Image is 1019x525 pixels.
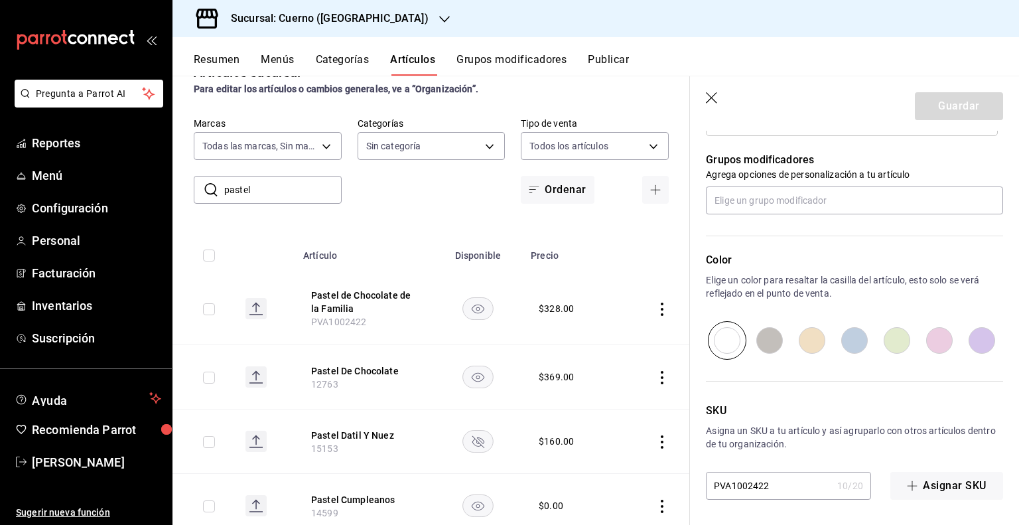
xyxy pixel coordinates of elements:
input: Elige un grupo modificador [706,187,1003,214]
span: 14599 [311,508,338,518]
strong: Para editar los artículos o cambios generales, ve a “Organización”. [194,84,478,94]
input: Buscar artículo [224,177,342,203]
h3: Sucursal: Cuerno ([GEOGRAPHIC_DATA]) [220,11,429,27]
p: Grupos modificadores [706,152,1003,168]
button: availability-product [462,366,494,388]
button: edit-product-location [311,493,417,506]
button: actions [655,303,669,316]
button: Asignar SKU [890,472,1003,500]
span: 12763 [311,379,338,390]
button: Menús [261,53,294,76]
span: Reportes [32,134,161,152]
span: Sugerir nueva función [16,506,161,520]
button: edit-product-location [311,364,417,378]
p: Agrega opciones de personalización a tu artículo [706,168,1003,181]
button: Publicar [588,53,629,76]
th: Disponible [433,230,523,273]
label: Categorías [358,119,506,128]
div: $ 328.00 [539,302,574,315]
button: actions [655,371,669,384]
button: Categorías [316,53,370,76]
button: Resumen [194,53,239,76]
button: Ordenar [521,176,594,204]
span: 15153 [311,443,338,454]
p: SKU [706,403,1003,419]
p: Color [706,252,1003,268]
a: Pregunta a Parrot AI [9,96,163,110]
th: Precio [523,230,618,273]
div: $ 0.00 [539,499,563,512]
p: Elige un color para resaltar la casilla del artículo, esto solo se verá reflejado en el punto de ... [706,273,1003,300]
span: Todos los artículos [529,139,608,153]
button: Grupos modificadores [456,53,567,76]
span: Facturación [32,264,161,282]
button: Artículos [390,53,435,76]
button: actions [655,435,669,449]
span: Pregunta a Parrot AI [36,87,143,101]
div: $ 160.00 [539,435,574,448]
div: 10 / 20 [837,479,863,492]
span: PVA1002422 [311,317,367,327]
span: Sin categoría [366,139,421,153]
div: $ 369.00 [539,370,574,384]
button: Pregunta a Parrot AI [15,80,163,108]
span: Suscripción [32,329,161,347]
div: navigation tabs [194,53,1019,76]
label: Marcas [194,119,342,128]
button: actions [655,500,669,513]
button: edit-product-location [311,429,417,442]
button: availability-product [462,494,494,517]
span: Personal [32,232,161,250]
button: availability-product [462,430,494,453]
th: Artículo [295,230,433,273]
span: Configuración [32,199,161,217]
button: edit-product-location [311,289,417,315]
span: Inventarios [32,297,161,315]
button: availability-product [462,297,494,320]
span: [PERSON_NAME] [32,453,161,471]
label: Tipo de venta [521,119,669,128]
span: Todas las marcas, Sin marca [202,139,317,153]
button: open_drawer_menu [146,35,157,45]
span: Ayuda [32,390,144,406]
span: Menú [32,167,161,185]
p: Asigna un SKU a tu artículo y así agruparlo con otros artículos dentro de tu organización. [706,424,1003,451]
span: Recomienda Parrot [32,421,161,439]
